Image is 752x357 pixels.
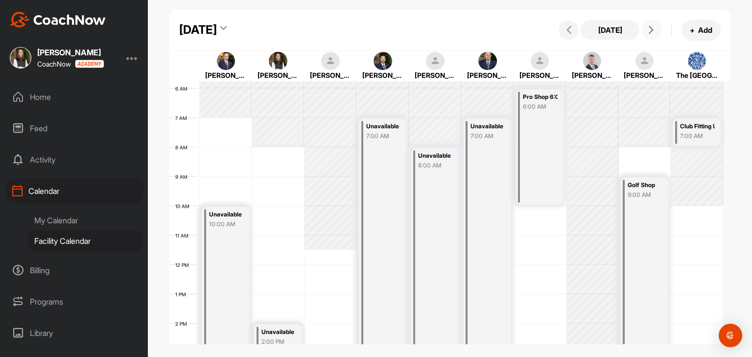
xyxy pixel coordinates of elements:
[5,289,143,314] div: Programs
[37,48,104,56] div: [PERSON_NAME]
[531,52,549,71] img: square_default-ef6cabf814de5a2bf16c804365e32c732080f9872bdf737d349900a9daf73cf9.png
[624,70,665,80] div: [PERSON_NAME]
[628,180,662,191] div: Golf Shop
[467,70,508,80] div: [PERSON_NAME]
[366,132,401,141] div: 7:00 AM
[5,179,143,203] div: Calendar
[75,60,104,68] img: CoachNow acadmey
[362,70,403,80] div: [PERSON_NAME]
[681,20,721,41] button: +Add
[426,52,445,71] img: square_default-ef6cabf814de5a2bf16c804365e32c732080f9872bdf737d349900a9daf73cf9.png
[310,70,351,80] div: [PERSON_NAME]
[217,52,235,71] img: square_bee3fa92a6c3014f3bfa0d4fe7d50730.jpg
[205,70,246,80] div: [PERSON_NAME]
[321,52,340,71] img: square_default-ef6cabf814de5a2bf16c804365e32c732080f9872bdf737d349900a9daf73cf9.png
[169,203,199,209] div: 10 AM
[5,258,143,283] div: Billing
[10,47,31,69] img: square_318c742b3522fe015918cc0bd9a1d0e8.jpg
[5,147,143,172] div: Activity
[628,190,662,199] div: 9:00 AM
[719,324,742,347] div: Open Intercom Messenger
[37,60,104,68] div: CoachNow
[572,70,613,80] div: [PERSON_NAME]
[5,321,143,345] div: Library
[470,132,505,141] div: 7:00 AM
[169,86,197,92] div: 6 AM
[261,327,296,338] div: Unavailable
[169,262,199,268] div: 12 PM
[523,102,558,111] div: 6:00 AM
[169,233,198,238] div: 11 AM
[583,52,602,71] img: square_b7f20754f9f8f6eaa06991cc1baa4178.jpg
[523,92,558,103] div: Pro Shop 6:00 till 10:00 Club Championship
[258,70,299,80] div: [PERSON_NAME]
[5,116,143,141] div: Feed
[209,209,244,220] div: Unavailable
[676,70,717,80] div: The [GEOGRAPHIC_DATA]
[418,150,453,162] div: Unavailable
[470,121,505,132] div: Unavailable
[680,132,715,141] div: 7:00 AM
[5,85,143,109] div: Home
[27,210,143,231] div: My Calendar
[581,20,639,40] button: [DATE]
[374,52,392,71] img: square_50820e9176b40dfe1a123c7217094fa9.jpg
[269,52,287,71] img: square_318c742b3522fe015918cc0bd9a1d0e8.jpg
[169,321,197,327] div: 2 PM
[690,25,695,35] span: +
[169,174,197,180] div: 9 AM
[519,70,561,80] div: [PERSON_NAME]
[169,291,196,297] div: 1 PM
[27,231,143,251] div: Facility Calendar
[261,337,296,346] div: 2:00 PM
[415,70,456,80] div: [PERSON_NAME]
[169,144,197,150] div: 8 AM
[688,52,706,71] img: square_21a52c34a1b27affb0df1d7893c918db.jpg
[179,21,217,39] div: [DATE]
[169,115,197,121] div: 7 AM
[680,121,715,132] div: Club Fitting Use Only
[209,220,244,229] div: 10:00 AM
[366,121,401,132] div: Unavailable
[635,52,654,71] img: square_default-ef6cabf814de5a2bf16c804365e32c732080f9872bdf737d349900a9daf73cf9.png
[10,12,106,27] img: CoachNow
[418,161,453,170] div: 8:00 AM
[478,52,497,71] img: square_79f6e3d0e0224bf7dac89379f9e186cf.jpg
